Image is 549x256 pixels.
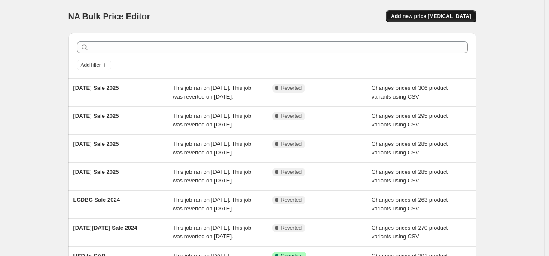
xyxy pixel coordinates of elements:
[173,225,251,240] span: This job ran on [DATE]. This job was reverted on [DATE].
[77,60,111,70] button: Add filter
[73,141,119,147] span: [DATE] Sale 2025
[73,85,119,91] span: [DATE] Sale 2025
[73,169,119,175] span: [DATE] Sale 2025
[173,113,251,128] span: This job ran on [DATE]. This job was reverted on [DATE].
[386,10,476,22] button: Add new price [MEDICAL_DATA]
[73,113,119,119] span: [DATE] Sale 2025
[372,225,448,240] span: Changes prices of 270 product variants using CSV
[281,113,302,120] span: Reverted
[281,169,302,176] span: Reverted
[372,113,448,128] span: Changes prices of 295 product variants using CSV
[173,141,251,156] span: This job ran on [DATE]. This job was reverted on [DATE].
[81,62,101,68] span: Add filter
[173,197,251,212] span: This job ran on [DATE]. This job was reverted on [DATE].
[73,225,137,231] span: [DATE][DATE] Sale 2024
[68,12,150,21] span: NA Bulk Price Editor
[372,141,448,156] span: Changes prices of 285 product variants using CSV
[173,169,251,184] span: This job ran on [DATE]. This job was reverted on [DATE].
[281,225,302,231] span: Reverted
[281,141,302,148] span: Reverted
[372,85,448,100] span: Changes prices of 306 product variants using CSV
[281,197,302,204] span: Reverted
[372,197,448,212] span: Changes prices of 263 product variants using CSV
[391,13,471,20] span: Add new price [MEDICAL_DATA]
[73,197,120,203] span: LCDBC Sale 2024
[372,169,448,184] span: Changes prices of 285 product variants using CSV
[173,85,251,100] span: This job ran on [DATE]. This job was reverted on [DATE].
[281,85,302,92] span: Reverted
